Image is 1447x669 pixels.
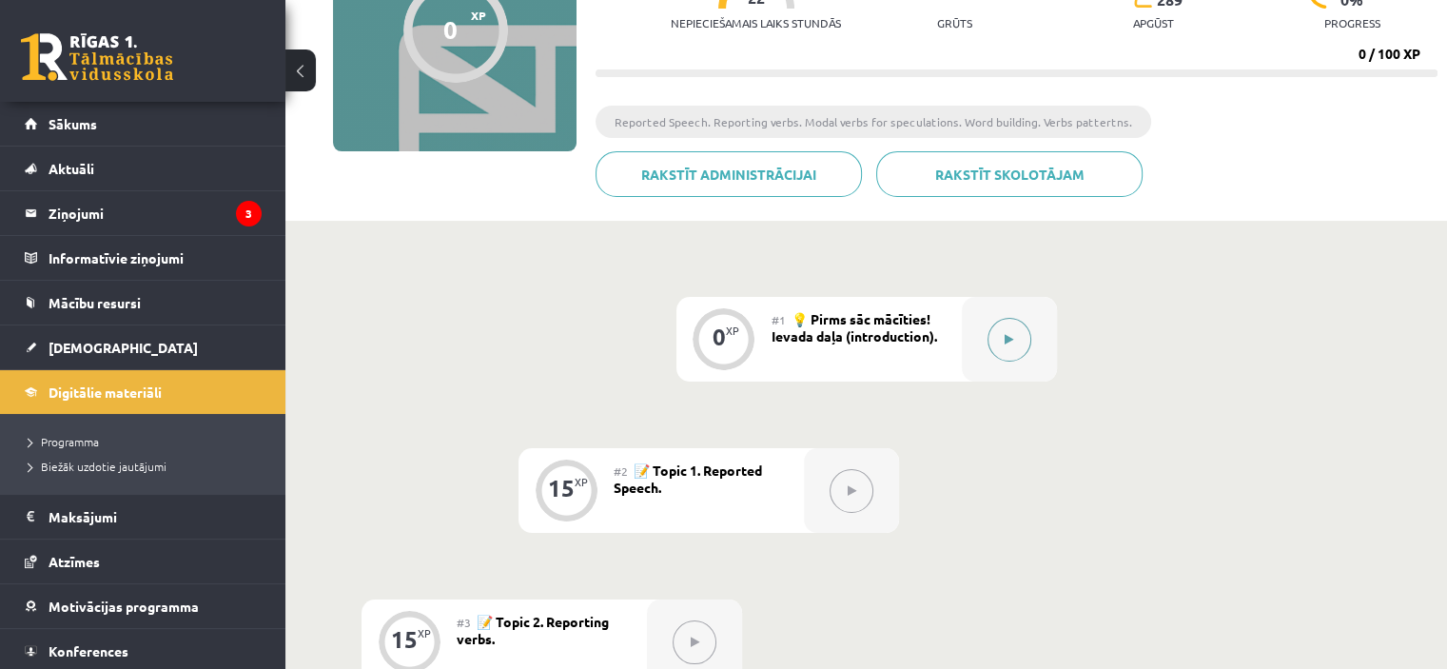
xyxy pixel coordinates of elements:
[25,370,262,414] a: Digitālie materiāli
[49,598,199,615] span: Motivācijas programma
[614,463,628,479] span: #2
[772,312,786,327] span: #1
[49,642,128,659] span: Konferences
[596,151,862,197] a: Rakstīt administrācijai
[49,236,262,280] legend: Informatīvie ziņojumi
[49,115,97,132] span: Sākums
[548,480,575,497] div: 15
[29,434,99,449] span: Programma
[726,325,739,336] div: XP
[772,310,937,344] span: 💡 Pirms sāc mācīties! Ievada daļa (introduction).
[49,339,198,356] span: [DEMOGRAPHIC_DATA]
[391,631,418,648] div: 15
[418,628,431,639] div: XP
[713,328,726,345] div: 0
[25,584,262,628] a: Motivācijas programma
[49,553,100,570] span: Atzīmes
[25,325,262,369] a: [DEMOGRAPHIC_DATA]
[49,294,141,311] span: Mācību resursi
[25,236,262,280] a: Informatīvie ziņojumi
[471,9,486,22] span: XP
[49,495,262,539] legend: Maksājumi
[596,106,1151,138] li: Reported Speech. Reporting verbs. Modal verbs for speculations. Word building. Verbs pattertns.
[443,15,458,44] div: 0
[614,462,762,496] span: 📝 Topic 1. Reported Speech.
[457,613,609,647] span: 📝 Topic 2. Reporting verbs.
[25,540,262,583] a: Atzīmes
[49,160,94,177] span: Aktuāli
[29,458,266,475] a: Biežāk uzdotie jautājumi
[25,147,262,190] a: Aktuāli
[49,191,262,235] legend: Ziņojumi
[1324,16,1380,30] p: progress
[1133,16,1174,30] p: apgūst
[29,433,266,450] a: Programma
[25,191,262,235] a: Ziņojumi3
[575,477,588,487] div: XP
[49,384,162,401] span: Digitālie materiāli
[25,495,262,539] a: Maksājumi
[25,102,262,146] a: Sākums
[236,201,262,226] i: 3
[937,16,972,30] p: Grūts
[876,151,1143,197] a: Rakstīt skolotājam
[25,281,262,325] a: Mācību resursi
[671,16,841,30] p: Nepieciešamais laiks stundās
[21,33,173,81] a: Rīgas 1. Tālmācības vidusskola
[457,615,471,630] span: #3
[29,459,166,474] span: Biežāk uzdotie jautājumi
